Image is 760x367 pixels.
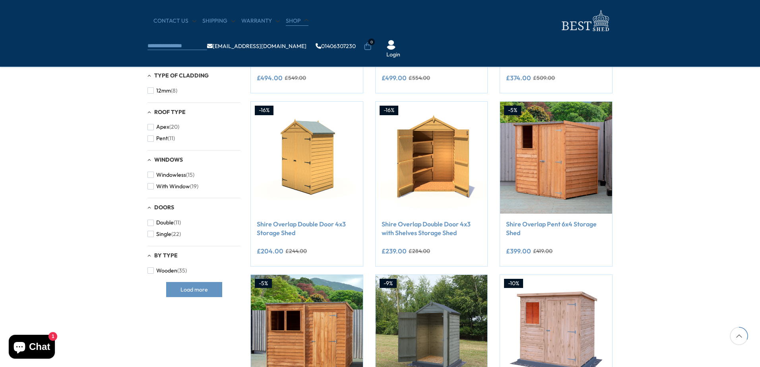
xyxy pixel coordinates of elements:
[190,183,198,190] span: (19)
[533,75,555,81] del: £509.00
[186,172,194,178] span: (15)
[241,17,280,25] a: Warranty
[557,8,613,34] img: logo
[285,75,306,81] del: £549.00
[382,248,407,254] ins: £239.00
[156,219,174,226] span: Double
[316,43,356,49] a: 01406307230
[147,169,194,181] button: Windowless
[386,51,400,59] a: Login
[504,279,523,288] div: -10%
[380,279,397,288] div: -9%
[506,75,531,81] ins: £374.00
[506,220,606,238] a: Shire Overlap Pent 6x4 Storage Shed
[504,106,521,115] div: -5%
[171,87,177,94] span: (8)
[174,219,181,226] span: (11)
[156,183,190,190] span: With Window
[257,75,283,81] ins: £494.00
[154,156,183,163] span: Windows
[409,75,430,81] del: £554.00
[364,42,372,50] a: 0
[171,231,181,238] span: (22)
[285,248,307,254] del: £244.00
[156,231,171,238] span: Single
[147,85,177,97] button: 12mm
[386,40,396,50] img: User Icon
[255,279,272,288] div: -5%
[409,248,430,254] del: £284.00
[255,106,273,115] div: -16%
[166,282,222,297] button: Load more
[156,135,168,142] span: Pent
[147,133,175,144] button: Pent
[154,204,174,211] span: Doors
[168,135,175,142] span: (11)
[154,72,209,79] span: Type of Cladding
[286,17,308,25] a: Shop
[156,172,186,178] span: Windowless
[156,124,169,130] span: Apex
[380,106,398,115] div: -16%
[154,108,186,116] span: Roof Type
[153,17,196,25] a: CONTACT US
[506,248,531,254] ins: £399.00
[533,248,553,254] del: £419.00
[251,102,363,214] img: Shire Overlap Double Door 4x3 Storage Shed - Best Shed
[207,43,306,49] a: [EMAIL_ADDRESS][DOMAIN_NAME]
[382,75,407,81] ins: £499.00
[147,181,198,192] button: With Window
[202,17,235,25] a: Shipping
[169,124,179,130] span: (20)
[147,121,179,133] button: Apex
[257,248,283,254] ins: £204.00
[382,220,482,238] a: Shire Overlap Double Door 4x3 with Shelves Storage Shed
[368,39,375,45] span: 0
[257,220,357,238] a: Shire Overlap Double Door 4x3 Storage Shed
[147,228,181,240] button: Single
[177,267,187,274] span: (35)
[154,252,178,259] span: By Type
[147,265,187,276] button: Wooden
[147,217,181,228] button: Double
[6,335,57,361] inbox-online-store-chat: Shopify online store chat
[156,87,171,94] span: 12mm
[376,102,488,214] img: Shire Overlap Double Door 4x3 with Shelves Storage Shed - Best Shed
[500,102,612,214] img: Shire Overlap Pent 6x4 Storage Shed - Best Shed
[156,267,177,274] span: Wooden
[180,287,208,292] span: Load more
